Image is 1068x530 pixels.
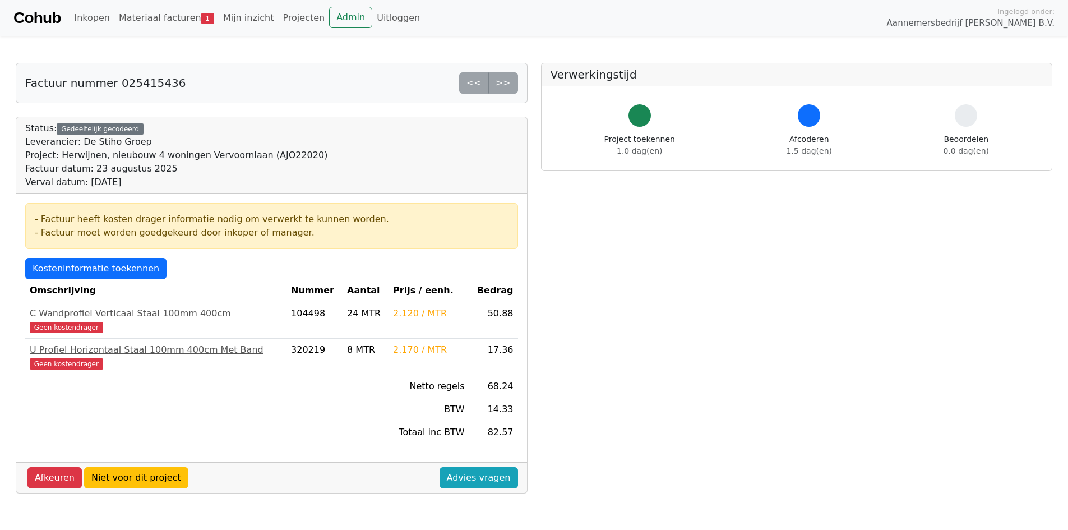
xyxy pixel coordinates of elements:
[35,226,508,239] div: - Factuur moet worden goedgekeurd door inkoper of manager.
[469,302,518,339] td: 50.88
[30,322,103,333] span: Geen kostendrager
[469,375,518,398] td: 68.24
[469,398,518,421] td: 14.33
[30,343,282,357] div: U Profiel Horizontaal Staal 100mm 400cm Met Band
[114,7,219,29] a: Materiaal facturen1
[389,398,469,421] td: BTW
[347,307,384,320] div: 24 MTR
[617,146,662,155] span: 1.0 dag(en)
[944,133,989,157] div: Beoordelen
[944,146,989,155] span: 0.0 dag(en)
[389,421,469,444] td: Totaal inc BTW
[30,358,103,370] span: Geen kostendrager
[30,343,282,370] a: U Profiel Horizontaal Staal 100mm 400cm Met BandGeen kostendrager
[27,467,82,488] a: Afkeuren
[286,339,343,375] td: 320219
[25,135,327,149] div: Leverancier: De Stiho Groep
[886,17,1055,30] span: Aannemersbedrijf [PERSON_NAME] B.V.
[997,6,1055,17] span: Ingelogd onder:
[389,279,469,302] th: Prijs / eenh.
[286,279,343,302] th: Nummer
[604,133,675,157] div: Project toekennen
[329,7,372,28] a: Admin
[35,213,508,226] div: - Factuur heeft kosten drager informatie nodig om verwerkt te kunnen worden.
[347,343,384,357] div: 8 MTR
[25,76,186,90] h5: Factuur nummer 025415436
[551,68,1043,81] h5: Verwerkingstijd
[25,162,327,176] div: Factuur datum: 23 augustus 2025
[25,176,327,189] div: Verval datum: [DATE]
[469,421,518,444] td: 82.57
[469,339,518,375] td: 17.36
[219,7,279,29] a: Mijn inzicht
[389,375,469,398] td: Netto regels
[25,122,327,189] div: Status:
[469,279,518,302] th: Bedrag
[278,7,329,29] a: Projecten
[84,467,188,488] a: Niet voor dit project
[57,123,144,135] div: Gedeeltelijk gecodeerd
[372,7,424,29] a: Uitloggen
[393,343,465,357] div: 2.170 / MTR
[343,279,389,302] th: Aantal
[13,4,61,31] a: Cohub
[201,13,214,24] span: 1
[70,7,114,29] a: Inkopen
[286,302,343,339] td: 104498
[787,146,832,155] span: 1.5 dag(en)
[440,467,518,488] a: Advies vragen
[393,307,465,320] div: 2.120 / MTR
[25,279,286,302] th: Omschrijving
[25,149,327,162] div: Project: Herwijnen, nieubouw 4 woningen Vervoornlaan (AJO22020)
[787,133,832,157] div: Afcoderen
[30,307,282,334] a: C Wandprofiel Verticaal Staal 100mm 400cmGeen kostendrager
[30,307,282,320] div: C Wandprofiel Verticaal Staal 100mm 400cm
[25,258,167,279] a: Kosteninformatie toekennen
